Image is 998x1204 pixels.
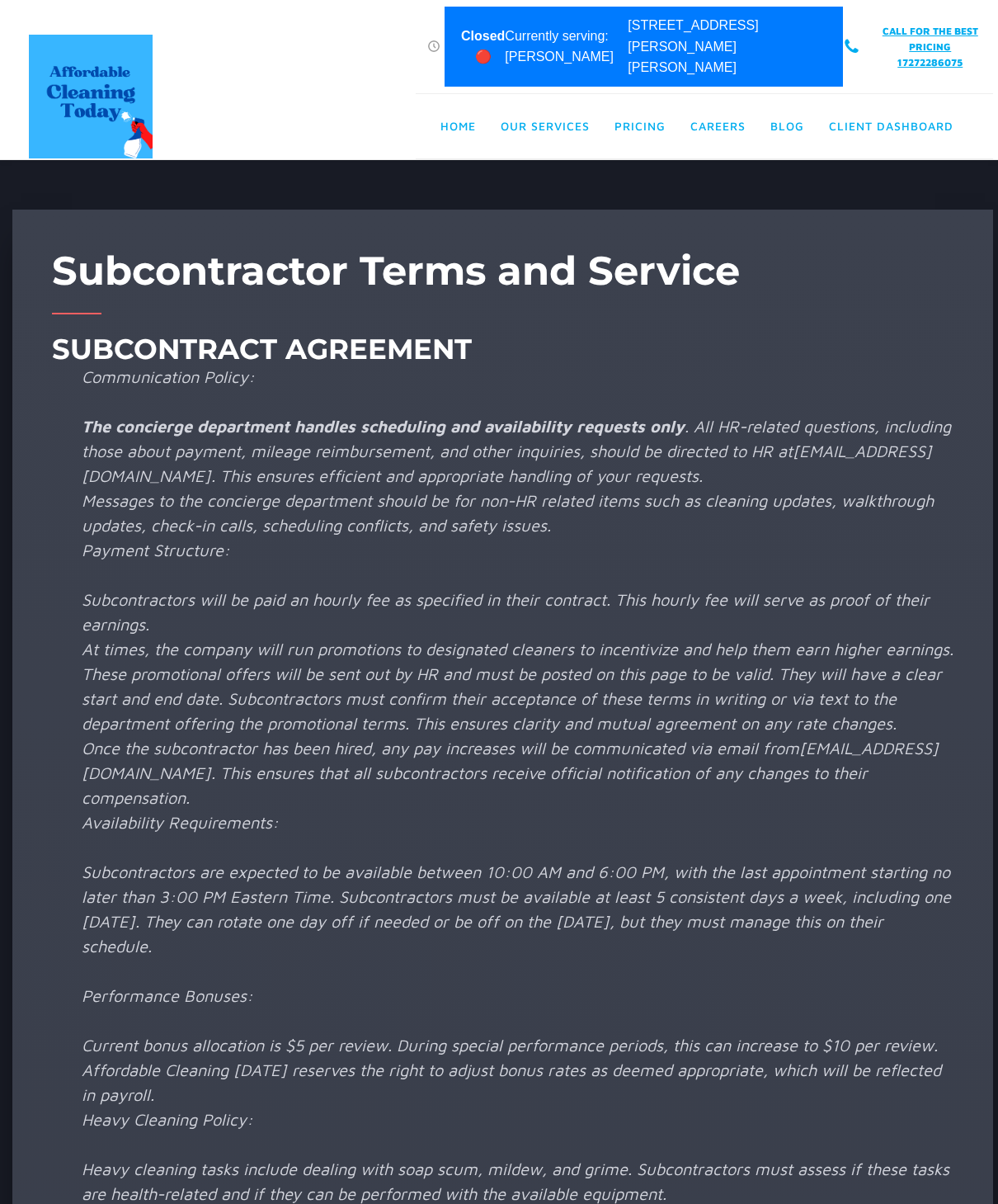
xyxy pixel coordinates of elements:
h2: Subcontractor Terms and Service [52,249,740,293]
b: The concierge department handles scheduling and availability requests only [82,417,685,436]
h2: SUBCONTRACT AGREEMENT [52,334,472,365]
img: affordable cleaning today Logo [29,35,153,158]
img: Clock Affordable Cleaning Today [428,40,440,52]
a: CALL FOR THE BEST PRICING17272286075 [880,23,981,71]
span: Closed 🔴 [461,26,505,68]
a: Client Dashboard [817,101,966,152]
a: Careers [678,101,758,152]
a: Our Services [488,101,602,152]
a: Home [428,101,488,152]
a: Blog [758,101,817,152]
a: Pricing [602,101,678,152]
div: [STREET_ADDRESS][PERSON_NAME][PERSON_NAME] [628,15,826,78]
div: Currently serving: [PERSON_NAME] [505,26,628,68]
